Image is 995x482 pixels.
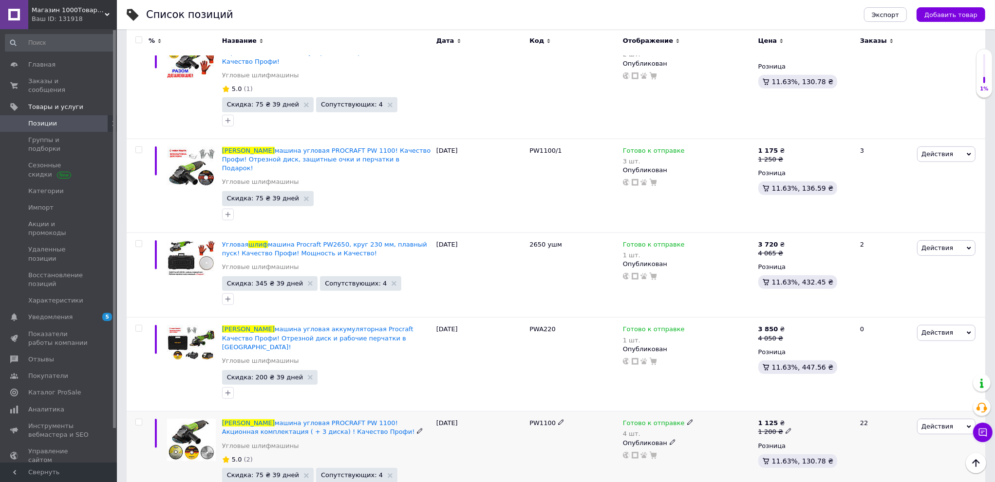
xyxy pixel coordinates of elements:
span: Готово к отправке [623,325,685,336]
span: Управление сайтом [28,447,90,464]
span: Уведомления [28,313,73,321]
a: [PERSON_NAME]машина угловая PROCRAFT PW 1100! Акционная комплектация ( + 3 диска) ! Качество Профи! [222,419,415,435]
div: Розница [758,169,852,178]
div: 3 шт. [623,158,685,165]
button: Чат с покупателем [973,423,993,442]
span: Группы и подборки [28,136,90,153]
span: Экспорт [872,11,899,18]
img: Шлифмашина угловая PROCRAFT PW 1100! Акционная комплектация ( + 3 диска) ! Качество Профи! [167,419,216,461]
div: [DATE] [434,232,527,318]
span: Акции и промокоды [28,220,90,237]
span: [PERSON_NAME] [222,147,275,154]
div: ₴ [758,419,792,428]
span: машина угловая PROCRAFT PW 1100! Акционная комплектация ( + 3 диска) ! Качество Профи! [222,419,415,435]
div: Опубликован [623,345,753,354]
span: Характеристики [28,296,83,305]
button: Добавить товар [917,7,985,22]
div: Опубликован [623,260,753,268]
a: [PERSON_NAME]машина угловая PROCRAFT PW 1100! Качество Профи! Отрезной диск, защитные очки и перч... [222,147,431,172]
button: Наверх [966,453,986,473]
span: Показатели работы компании [28,330,90,347]
span: 5 [102,313,112,321]
div: 1 250 ₴ [758,155,785,164]
span: машина угловая PROCRAFT PW 1100! Отрезной диск по металлу и рабочие перчатки в комплекте! Качеств... [222,40,427,65]
span: Цена [758,36,777,45]
span: Скидка: 75 ₴ 39 дней [227,195,299,201]
span: Действия [921,150,953,158]
b: 1 175 [758,147,778,154]
span: (2) [244,456,253,463]
b: 1 125 [758,419,778,427]
div: Розница [758,442,852,450]
div: Опубликован [623,439,753,447]
div: Список позиций [146,10,233,20]
span: Скидка: 75 ₴ 39 дней [227,472,299,478]
div: ₴ [758,146,785,155]
span: Сопутствующих: 4 [321,101,383,107]
span: 2650 ушм [529,241,562,248]
span: машина угловая PROCRAFT PW 1100! Качество Профи! Отрезной диск, защитные очки и перчатки в Подарок! [222,147,431,172]
img: Угловая шлифмашина Procraft PW2650, круг 230 мм, плавный пуск! Качество Профи! Мощность и Качество! [167,240,216,276]
span: Категории [28,187,64,196]
span: Скидка: 345 ₴ 39 дней [227,280,303,286]
span: Покупатели [28,372,68,380]
span: Код [529,36,544,45]
span: Угловая [222,241,248,248]
span: Название [222,36,257,45]
div: [DATE] [434,318,527,411]
span: Готово к отправке [623,419,685,429]
div: 1 шт. [623,337,685,344]
span: Каталог ProSale [28,388,81,397]
div: Розница [758,348,852,357]
span: Действия [921,244,953,251]
span: 11.63%, 447.56 ₴ [772,363,834,371]
div: [DATE] [434,139,527,232]
span: Магазин 1000Товарів! [32,6,105,15]
span: Дата [436,36,454,45]
span: Готово к отправке [623,241,685,251]
a: Угловые шлифмашины [222,357,299,365]
div: 0 [854,318,915,411]
div: Розница [758,62,852,71]
span: Удаленные позиции [28,245,90,263]
span: Сезонные скидки [28,161,90,179]
span: % [149,36,155,45]
a: [PERSON_NAME]машина угловая аккумуляторная Procraft Качество Профи! Отрезной диск и рабочие перча... [222,325,413,350]
span: Готово к отправке [623,147,685,157]
span: Отзывы [28,355,54,364]
span: Восстановление позиций [28,271,90,288]
input: Поиск [5,34,115,52]
div: Ваш ID: 131918 [32,15,117,23]
span: 11.63%, 130.78 ₴ [772,78,834,86]
span: PWA220 [529,325,556,333]
b: 3 720 [758,241,778,248]
span: Аналитика [28,405,64,414]
img: Шлифмашина угловая аккумуляторная Procraft Качество Профи! Отрезной диск и рабочие перчатки в Под... [167,325,216,362]
span: 5.0 [232,85,242,92]
span: машина Procraft PW2650, круг 230 мм, плавный пуск! Качество Профи! Мощность и Качество! [222,241,427,257]
a: Угловые шлифмашины [222,178,299,186]
a: Угловые шлифмашины [222,442,299,450]
div: Розница [758,263,852,271]
span: Добавить товар [924,11,977,18]
span: Скидка: 200 ₴ 39 дней [227,374,303,380]
a: Угловаяшлифмашина Procraft PW2650, круг 230 мм, плавный пуск! Качество Профи! Мощность и Качество! [222,241,427,257]
div: 4 шт. [623,430,694,437]
span: Позиции [28,119,57,128]
span: Инструменты вебмастера и SEO [28,422,90,439]
div: ₴ [758,325,785,334]
span: [PERSON_NAME] [222,419,275,427]
span: PW1100 [529,419,556,427]
span: 11.63%, 136.59 ₴ [772,184,834,192]
span: (1) [244,85,253,92]
span: PW1100/1 [529,147,562,154]
div: 3 [854,139,915,232]
div: ₴ [758,240,785,249]
img: Шлифмашина угловая PROCRAFT PW 1100! Качество Профи! Отрезной диск, защитные очки и перчатки в По... [167,146,216,189]
div: 2 [854,232,915,318]
div: Опубликован [623,59,753,68]
span: машина угловая аккумуляторная Procraft Качество Профи! Отрезной диск и рабочие перчатки в [GEOGRA... [222,325,413,350]
span: Главная [28,60,56,69]
span: [PERSON_NAME] [222,325,275,333]
span: Отображение [623,36,673,45]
